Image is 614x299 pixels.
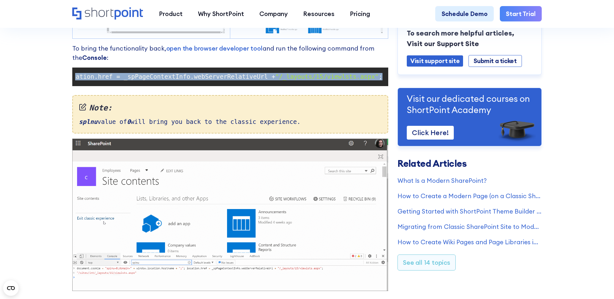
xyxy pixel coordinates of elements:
a: Visit support site [407,55,463,67]
a: Company [252,6,295,21]
em: splnu [79,118,98,125]
div: Company [259,9,288,19]
div: Resources [303,9,335,19]
em: Note: [79,102,382,114]
h3: Related Articles [398,159,542,168]
a: Home [72,7,144,21]
a: open the browser developer tool [166,44,263,52]
button: Open CMP widget [3,280,19,296]
a: What Is a Modern SharePoint? [398,176,542,185]
a: Migrating from Classic SharePoint Site to Modern SharePoint Site (SharePoint Online) [398,222,542,231]
a: Click Here! [407,126,454,140]
p: Visit our dedicated courses on ShortPoint Academy [407,93,532,116]
div: Why ShortPoint [198,9,244,19]
iframe: Chat Widget [582,268,614,299]
a: Product [151,6,190,21]
div: Pricing [350,9,370,19]
div: value of will bring you back to the classic experience. [72,95,389,133]
div: Product [159,9,183,19]
strong: Console [82,54,107,61]
a: Pricing [342,6,378,21]
span: ; location.href = _spPageContextInfo.webServerRelativeUrl + [57,73,275,80]
a: Schedule Demo [435,6,493,21]
a: Start Trial [500,6,542,21]
a: Getting Started with ShortPoint Theme Builder - Classic SharePoint Sites (Part 1) [398,207,542,216]
span: "/_layouts/15/viewlsts.aspx" [275,73,379,80]
a: Submit a ticket [468,55,522,67]
a: How to Create Wiki Pages and Page Libraries in SharePoint [398,238,542,247]
a: Why ShortPoint [190,6,252,21]
a: Resources [295,6,342,21]
em: 0 [127,118,131,125]
p: To search more helpful articles, Visit our Support Site [407,28,532,49]
a: How to Create a Modern Page (on a Classic SharePoint Site) [398,191,542,201]
p: To bring the functionality back, and run the following command from the : [72,44,389,62]
span: ; [379,73,382,80]
a: See all 14 topics [398,255,456,271]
